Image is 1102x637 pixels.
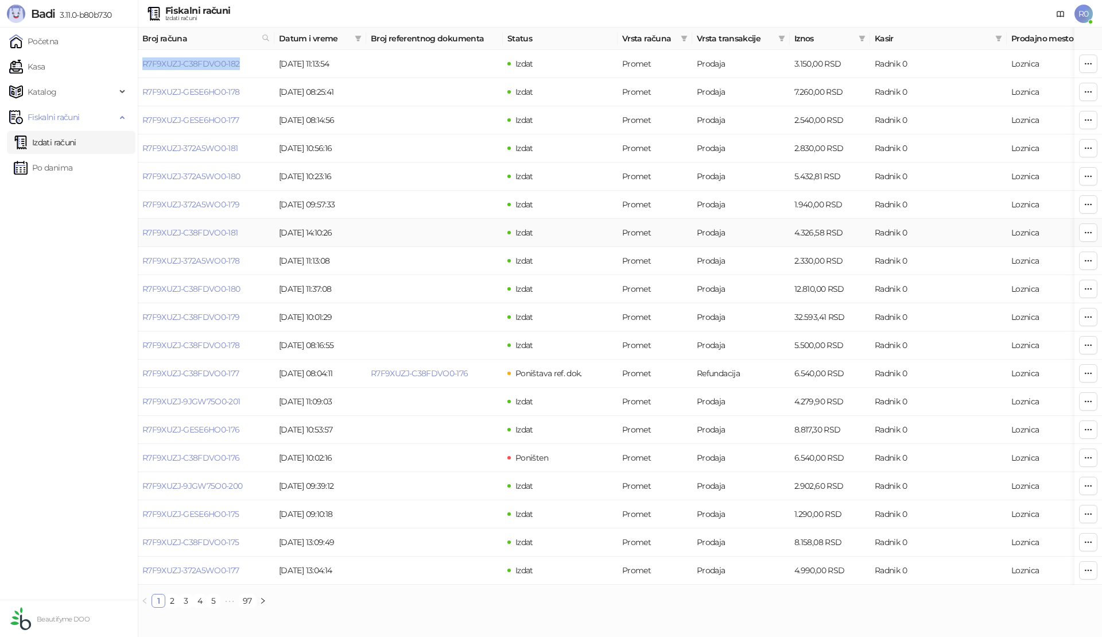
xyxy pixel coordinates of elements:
[366,28,503,50] th: Broj referentnog dokumenta
[875,32,991,45] span: Kasir
[31,7,55,21] span: Badi
[14,131,76,154] a: Izdati računi
[138,163,274,191] td: R7F9XUZJ-372A5WO0-180
[870,134,1007,163] td: Radnik 0
[870,28,1007,50] th: Kasir
[618,388,692,416] td: Promet
[790,444,870,472] td: 6.540,00 RSD
[870,191,1007,219] td: Radnik 0
[692,472,790,500] td: Prodaja
[618,247,692,275] td: Promet
[870,472,1007,500] td: Radnik 0
[995,35,1002,42] span: filter
[870,331,1007,360] td: Radnik 0
[220,594,239,608] span: •••
[274,331,366,360] td: [DATE] 08:16:55
[274,219,366,247] td: [DATE] 14:10:26
[239,594,256,608] li: 97
[870,500,1007,528] td: Radnik 0
[274,191,366,219] td: [DATE] 09:57:33
[142,199,240,210] a: R7F9XUZJ-372A5WO0-179
[1051,5,1070,23] a: Dokumentacija
[618,444,692,472] td: Promet
[274,78,366,106] td: [DATE] 08:25:41
[165,594,179,608] li: 2
[790,388,870,416] td: 4.279,90 RSD
[515,565,533,576] span: Izdat
[692,303,790,331] td: Prodaja
[142,143,238,153] a: R7F9XUZJ-372A5WO0-181
[618,275,692,303] td: Promet
[515,59,533,69] span: Izdat
[692,134,790,163] td: Prodaja
[870,163,1007,191] td: Radnik 0
[279,32,350,45] span: Datum i vreme
[142,87,240,97] a: R7F9XUZJ-GESE6HO0-178
[142,424,240,435] a: R7F9XUZJ-GESE6HO0-176
[274,303,366,331] td: [DATE] 10:01:29
[274,163,366,191] td: [DATE] 10:23:16
[692,78,790,106] td: Prodaja
[790,303,870,331] td: 32.593,41 RSD
[180,594,192,607] a: 3
[692,416,790,444] td: Prodaja
[618,78,692,106] td: Promet
[274,106,366,134] td: [DATE] 08:14:56
[790,528,870,557] td: 8.158,08 RSD
[274,500,366,528] td: [DATE] 09:10:18
[28,80,57,103] span: Katalog
[697,32,774,45] span: Vrsta transakcije
[515,199,533,210] span: Izdat
[138,134,274,163] td: R7F9XUZJ-372A5WO0-181
[618,500,692,528] td: Promet
[352,30,364,47] span: filter
[618,557,692,585] td: Promet
[618,360,692,388] td: Promet
[692,275,790,303] td: Prodaja
[274,528,366,557] td: [DATE] 13:09:49
[256,594,270,608] li: Sledeća strana
[7,5,25,23] img: Logo
[142,481,243,491] a: R7F9XUZJ-9JGW75O0-200
[515,368,582,379] span: Poništava ref. dok.
[138,528,274,557] td: R7F9XUZJ-C38FDVO0-175
[165,16,230,21] div: Izdati računi
[692,528,790,557] td: Prodaja
[274,388,366,416] td: [DATE] 11:09:03
[142,453,240,463] a: R7F9XUZJ-C38FDVO0-176
[515,256,533,266] span: Izdat
[138,360,274,388] td: R7F9XUZJ-C38FDVO0-177
[138,557,274,585] td: R7F9XUZJ-372A5WO0-177
[515,143,533,153] span: Izdat
[55,10,111,20] span: 3.11.0-b80b730
[142,256,240,266] a: R7F9XUZJ-372A5WO0-178
[778,35,785,42] span: filter
[870,557,1007,585] td: Radnik 0
[515,227,533,238] span: Izdat
[138,594,152,608] button: left
[870,360,1007,388] td: Radnik 0
[515,171,533,182] span: Izdat
[515,481,533,491] span: Izdat
[618,303,692,331] td: Promet
[355,35,362,42] span: filter
[9,607,32,630] img: 64x64-companyLogo-432ed541-86f2-4000-a6d6-137676e77c9d.png
[515,284,533,294] span: Izdat
[618,472,692,500] td: Promet
[870,275,1007,303] td: Radnik 0
[678,30,690,47] span: filter
[618,28,692,50] th: Vrsta računa
[618,416,692,444] td: Promet
[692,191,790,219] td: Prodaja
[790,500,870,528] td: 1.290,00 RSD
[515,312,533,322] span: Izdat
[256,594,270,608] button: right
[1074,5,1093,23] span: R0
[618,528,692,557] td: Promet
[790,360,870,388] td: 6.540,00 RSD
[618,191,692,219] td: Promet
[142,396,240,407] a: R7F9XUZJ-9JGW75O0-201
[790,78,870,106] td: 7.260,00 RSD
[870,388,1007,416] td: Radnik 0
[692,360,790,388] td: Refundacija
